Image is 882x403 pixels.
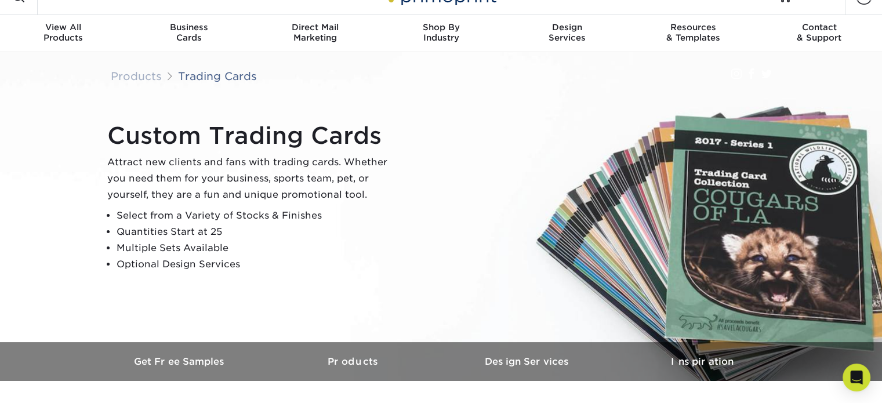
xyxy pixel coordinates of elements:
[126,15,252,52] a: BusinessCards
[107,122,397,150] h1: Custom Trading Cards
[117,224,397,240] li: Quantities Start at 25
[93,356,267,367] h3: Get Free Samples
[441,342,615,381] a: Design Services
[267,356,441,367] h3: Products
[117,256,397,273] li: Optional Design Services
[3,368,99,399] iframe: Google Customer Reviews
[504,22,630,32] span: Design
[126,22,252,43] div: Cards
[630,15,756,52] a: Resources& Templates
[504,15,630,52] a: DesignServices
[117,208,397,224] li: Select from a Variety of Stocks & Finishes
[117,240,397,256] li: Multiple Sets Available
[267,342,441,381] a: Products
[756,22,882,32] span: Contact
[756,22,882,43] div: & Support
[504,22,630,43] div: Services
[107,154,397,203] p: Attract new clients and fans with trading cards. Whether you need them for your business, sports ...
[843,364,870,391] div: Open Intercom Messenger
[630,22,756,43] div: & Templates
[756,15,882,52] a: Contact& Support
[630,22,756,32] span: Resources
[252,22,378,32] span: Direct Mail
[378,22,504,32] span: Shop By
[615,356,789,367] h3: Inspiration
[441,356,615,367] h3: Design Services
[615,342,789,381] a: Inspiration
[178,70,257,82] a: Trading Cards
[93,342,267,381] a: Get Free Samples
[378,15,504,52] a: Shop ByIndustry
[126,22,252,32] span: Business
[378,22,504,43] div: Industry
[252,22,378,43] div: Marketing
[252,15,378,52] a: Direct MailMarketing
[111,70,162,82] a: Products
